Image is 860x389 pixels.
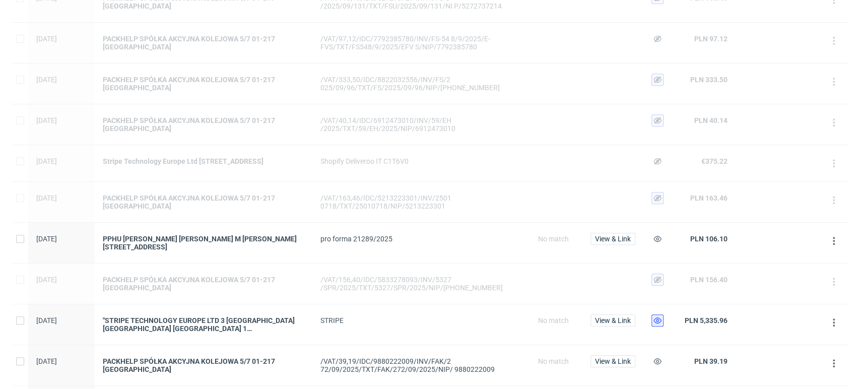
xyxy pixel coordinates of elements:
[36,116,57,124] span: [DATE]
[685,316,727,325] span: PLN 5,335.96
[103,157,304,165] a: Stripe Technology Europe Ltd [STREET_ADDRESS]
[103,357,304,373] a: PACKHELP SPÓŁKA AKCYJNA KOLEJOWA 5/7 01-217 [GEOGRAPHIC_DATA]
[103,194,304,210] a: PACKHELP SPÓŁKA AKCYJNA KOLEJOWA 5/7 01-217 [GEOGRAPHIC_DATA]
[694,35,727,43] span: PLN 97.12
[103,235,304,251] a: PPHU [PERSON_NAME] [PERSON_NAME] M [PERSON_NAME] [STREET_ADDRESS]
[36,276,57,284] span: [DATE]
[320,76,522,92] div: /VAT/333,50/IDC/8822032556/INV/FS/2 025/09/96/TXT/FS/2025/09/96/NIP/[PHONE_NUMBER]
[538,235,569,243] span: No match
[538,316,569,325] span: No match
[538,357,569,365] span: No match
[320,276,522,292] div: /VAT/156,40/IDC/5833278093/INV/5327 /SPR/2025/TXT/5327/SPR/2025/NIP/[PHONE_NUMBER]
[701,157,727,165] span: €375.22
[590,357,635,365] a: View & Link
[320,116,522,133] div: /VAT/40,14/IDC/6912473010/INV/59/EH /2025/TXT/59/EH/2025/NIP/6912473010
[36,76,57,84] span: [DATE]
[595,317,631,324] span: View & Link
[36,194,57,202] span: [DATE]
[36,316,57,325] span: [DATE]
[103,35,304,51] a: PACKHELP SPÓŁKA AKCYJNA KOLEJOWA 5/7 01-217 [GEOGRAPHIC_DATA]
[103,276,304,292] a: PACKHELP SPÓŁKA AKCYJNA KOLEJOWA 5/7 01-217 [GEOGRAPHIC_DATA]
[36,35,57,43] span: [DATE]
[590,314,635,327] button: View & Link
[36,157,57,165] span: [DATE]
[690,194,727,202] span: PLN 163.46
[320,235,522,243] div: pro forma 21289/2025
[590,316,635,325] a: View & Link
[103,116,304,133] a: PACKHELP SPÓŁKA AKCYJNA KOLEJOWA 5/7 01-217 [GEOGRAPHIC_DATA]
[690,276,727,284] span: PLN 156.40
[320,357,522,373] div: /VAT/39,19/IDC/9880222009/INV/FAK/2 72/09/2025/TXT/FAK/272/09/2025/NIP/ 9880222009
[320,157,522,165] div: Shopify Deliveroo IT C1T6V0
[320,316,522,325] div: STRIPE
[690,235,727,243] span: PLN 106.10
[103,76,304,92] a: PACKHELP SPÓŁKA AKCYJNA KOLEJOWA 5/7 01-217 [GEOGRAPHIC_DATA]
[320,35,522,51] div: /VAT/97,12/IDC/7792385780/INV/FS-54 8/9/2025/E-FVS/TXT/FS548/9/2025/EFV S/NIP/7792385780
[590,355,635,367] button: View & Link
[595,235,631,242] span: View & Link
[694,116,727,124] span: PLN 40.14
[690,76,727,84] span: PLN 333.50
[36,235,57,243] span: [DATE]
[590,233,635,245] button: View & Link
[103,316,304,333] a: "STRIPE TECHNOLOGY EUROPE LTD 3 [GEOGRAPHIC_DATA] [GEOGRAPHIC_DATA] [GEOGRAPHIC_DATA] 1 [GEOGRAPH...
[320,194,522,210] div: /VAT/163,46/IDC/5213223301/INV/2501 0718/TXT/25010718/NIP/5213223301
[36,357,57,365] span: [DATE]
[595,358,631,365] span: View & Link
[694,357,727,365] span: PLN 39.19
[590,235,635,243] a: View & Link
